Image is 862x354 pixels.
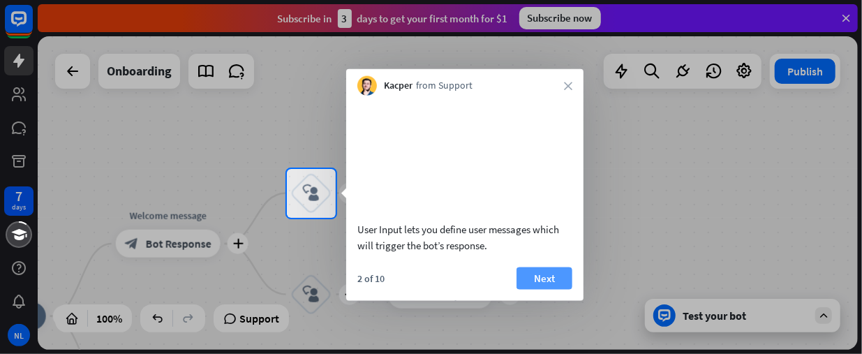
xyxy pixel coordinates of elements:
i: close [564,82,572,90]
button: Open LiveChat chat widget [11,6,53,47]
button: Next [517,267,572,289]
i: block_user_input [303,185,320,202]
div: User Input lets you define user messages which will trigger the bot’s response. [357,221,572,253]
div: 2 of 10 [357,272,385,284]
span: from Support [416,79,473,93]
span: Kacper [384,79,413,93]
